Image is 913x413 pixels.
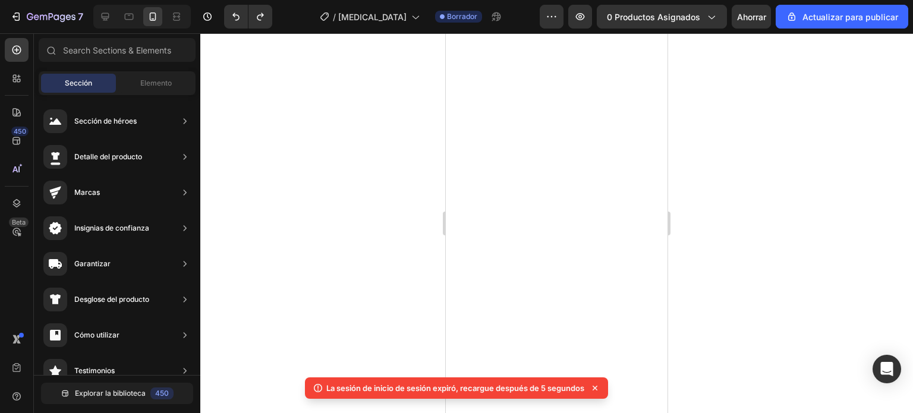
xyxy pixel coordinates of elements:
font: Desglose del producto [74,295,149,304]
button: Ahorrar [732,5,771,29]
font: Sección de héroes [74,116,137,125]
font: La sesión de inicio de sesión expiró, recargue después de 5 segundos [326,383,584,393]
font: Ahorrar [737,12,766,22]
font: Testimonios [74,366,115,375]
font: Explorar la biblioteca [75,389,146,398]
font: Actualizar para publicar [802,12,898,22]
button: Explorar la biblioteca450 [41,383,193,404]
font: Detalle del producto [74,152,142,161]
div: Abrir Intercom Messenger [873,355,901,383]
font: 450 [155,389,169,398]
button: 0 productos asignados [597,5,727,29]
font: Marcas [74,188,100,197]
font: Beta [12,218,26,226]
font: 0 productos asignados [607,12,700,22]
div: Deshacer/Rehacer [224,5,272,29]
button: Actualizar para publicar [776,5,908,29]
font: Sección [65,78,92,87]
font: [MEDICAL_DATA] [338,12,407,22]
input: Search Sections & Elements [39,38,196,62]
font: Borrador [447,12,477,21]
font: 7 [78,11,83,23]
font: Cómo utilizar [74,330,119,339]
font: Garantizar [74,259,111,268]
font: Insignias de confianza [74,223,149,232]
button: 7 [5,5,89,29]
iframe: Área de diseño [446,33,668,413]
font: 450 [14,127,26,135]
font: / [333,12,336,22]
font: Elemento [140,78,172,87]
